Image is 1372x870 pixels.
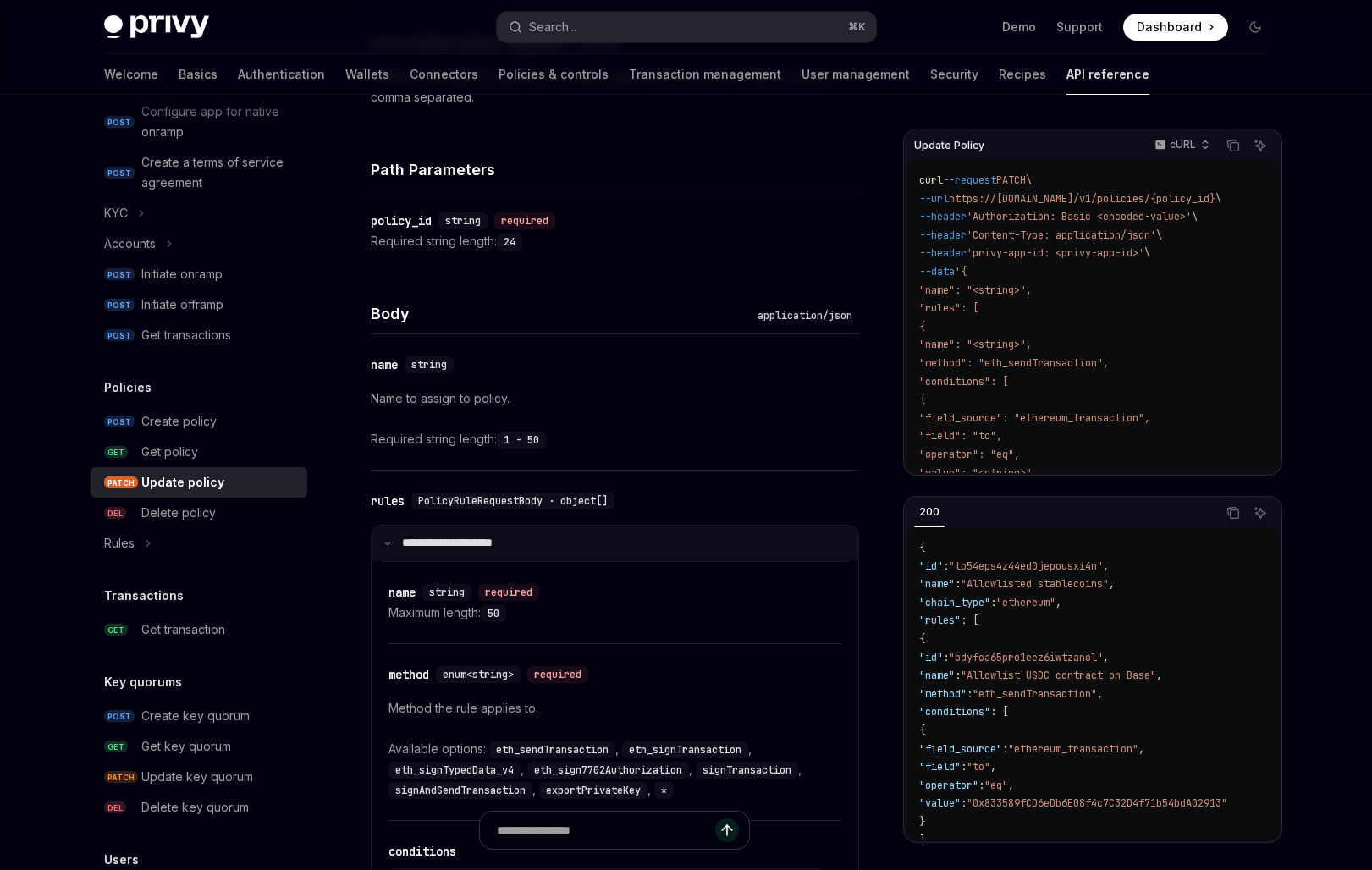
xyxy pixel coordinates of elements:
div: Initiate onramp [141,264,223,284]
a: Basics [179,54,218,95]
span: \ [1156,229,1162,242]
span: : [943,559,949,573]
span: } [919,815,925,829]
a: Connectors [410,54,478,95]
p: Method the rule applies to. [388,698,841,719]
span: 'Authorization: Basic <encoded-value>' [967,210,1192,223]
a: DELDelete key quorum [91,792,307,823]
span: "method" [919,687,967,701]
div: Accounts [104,234,156,254]
a: API reference [1066,54,1149,95]
code: signAndSendTransaction [388,782,532,799]
a: Security [930,54,978,95]
span: --request [943,173,996,187]
a: Recipes [999,54,1046,95]
span: POST [104,329,135,342]
div: , [539,779,654,800]
span: "name": "<string>", [919,284,1032,297]
div: Get transaction [141,619,225,640]
span: : [961,796,967,810]
button: Ask AI [1249,502,1271,524]
div: , [696,759,805,779]
span: \ [1144,246,1150,260]
h5: Transactions [104,586,184,606]
p: cURL [1170,138,1196,151]
h4: Body [371,302,751,325]
span: "method": "eth_sendTransaction", [919,356,1109,370]
div: Get transactions [141,325,231,345]
span: : [955,577,961,591]
span: "name": "<string>", [919,338,1032,351]
div: required [478,584,539,601]
div: Update policy [141,472,224,493]
button: Send message [715,818,739,842]
span: --data [919,265,955,278]
a: User management [802,54,910,95]
span: "field_source" [919,742,1002,756]
div: , [622,739,755,759]
a: POSTCreate a terms of service agreement [91,147,307,198]
span: https://[DOMAIN_NAME]/v1/policies/{policy_id} [949,192,1215,206]
span: , [1138,742,1144,756]
span: "Allowlisted stablecoins" [961,577,1109,591]
span: { [919,724,925,737]
span: : [ [990,705,1008,719]
span: "operator": "eq", [919,448,1020,461]
a: Transaction management [629,54,781,95]
span: --header [919,229,967,242]
span: GET [104,624,128,636]
span: "conditions" [919,705,990,719]
code: eth_signTransaction [622,741,748,758]
span: POST [104,416,135,428]
span: POST [104,299,135,311]
div: Required string length: [371,231,859,251]
div: Required string length: [371,429,859,449]
a: GETGet key quorum [91,731,307,762]
code: 50 [481,605,506,622]
a: POSTCreate policy [91,406,307,437]
span: { [919,320,925,333]
a: POSTInitiate offramp [91,289,307,320]
span: : [961,760,967,774]
span: POST [104,268,135,281]
code: signTransaction [696,762,798,779]
span: --url [919,192,949,206]
div: , [489,739,622,759]
span: "to" [967,760,990,774]
a: POSTConfigure app for native onramp [91,96,307,147]
a: Demo [1002,19,1036,36]
span: '{ [955,265,967,278]
a: Policies & controls [499,54,609,95]
span: ], [919,834,931,847]
h5: Key quorums [104,672,182,692]
span: "value" [919,796,961,810]
span: , [990,760,996,774]
span: "id" [919,651,943,664]
code: eth_sign7702Authorization [527,762,689,779]
span: "tb54eps4z44ed0jepousxi4n" [949,559,1103,573]
div: policy_id [371,212,432,229]
span: 'Content-Type: application/json' [967,229,1156,242]
span: , [1103,651,1109,664]
div: application/json [751,307,859,324]
span: "conditions": [ [919,375,1008,388]
span: \ [1192,210,1198,223]
div: Initiate offramp [141,295,223,315]
span: enum<string> [443,668,514,681]
div: rules [371,493,405,509]
div: required [527,666,588,683]
div: name [371,356,398,373]
span: GET [104,446,128,459]
div: KYC [104,203,128,223]
span: , [1008,779,1014,792]
span: "ethereum" [996,596,1055,609]
span: "id" [919,559,943,573]
span: \ [1215,192,1221,206]
span: "ethereum_transaction" [1008,742,1138,756]
span: "Allowlist USDC contract on Base" [961,669,1156,682]
a: Wallets [345,54,389,95]
div: Search... [529,17,576,37]
a: PATCHUpdate key quorum [91,762,307,792]
span: , [1103,559,1109,573]
span: : [ [961,614,978,627]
